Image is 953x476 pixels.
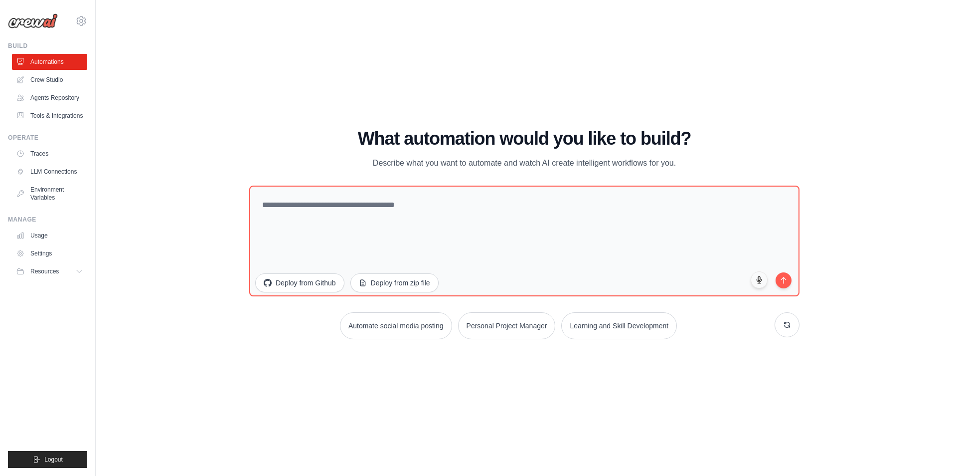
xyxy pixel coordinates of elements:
button: Resources [12,263,87,279]
span: Logout [44,456,63,464]
a: Agents Repository [12,90,87,106]
button: Automate social media posting [340,312,452,339]
div: Operate [8,134,87,142]
a: Tools & Integrations [12,108,87,124]
img: Logo [8,13,58,28]
p: Describe what you want to automate and watch AI create intelligent workflows for you. [357,157,692,170]
button: Logout [8,451,87,468]
span: Resources [30,267,59,275]
a: Settings [12,245,87,261]
a: Automations [12,54,87,70]
button: Deploy from zip file [350,273,439,292]
a: LLM Connections [12,164,87,180]
button: Deploy from Github [255,273,344,292]
div: Build [8,42,87,50]
button: Learning and Skill Development [561,312,677,339]
a: Usage [12,228,87,243]
h1: What automation would you like to build? [249,129,799,149]
a: Environment Variables [12,182,87,206]
div: Manage [8,216,87,224]
a: Traces [12,146,87,162]
button: Personal Project Manager [458,312,556,339]
a: Crew Studio [12,72,87,88]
